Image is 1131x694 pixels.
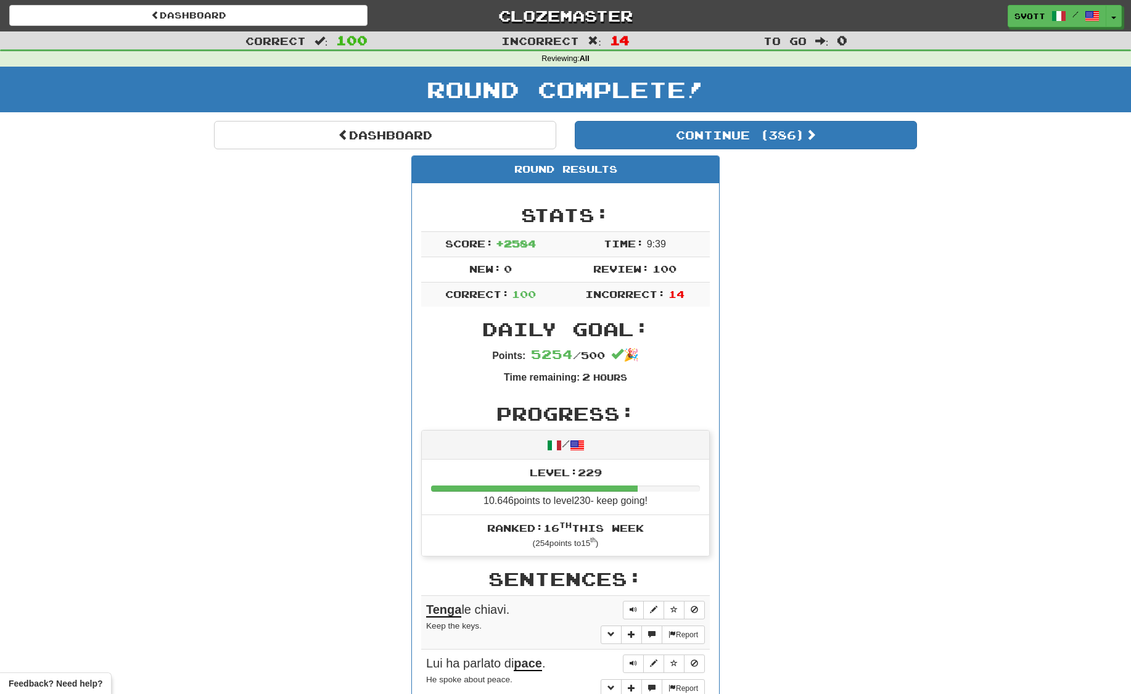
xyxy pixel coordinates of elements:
a: Dashboard [214,121,556,149]
button: Continue (386) [575,121,917,149]
strong: Points: [492,350,525,361]
sup: th [559,521,572,529]
div: Sentence controls [623,601,705,619]
button: Play sentence audio [623,655,644,673]
span: Incorrect [501,35,579,47]
button: Toggle favorite [664,601,685,619]
span: Ranked: 16 this week [487,522,644,534]
div: / [422,431,709,460]
span: 0 [837,33,847,48]
h2: Daily Goal: [421,319,710,339]
span: Lui ha parlato di . [426,656,545,671]
span: 5254 [531,347,573,361]
button: Report [662,626,705,644]
span: Open feedback widget [9,677,102,690]
strong: All [580,54,590,63]
span: 100 [512,288,536,300]
button: Toggle ignore [684,655,705,673]
h2: Stats: [421,205,710,225]
button: Edit sentence [643,655,664,673]
span: Time: [604,238,644,249]
small: Hours [593,372,627,382]
span: Incorrect: [585,288,665,300]
span: 100 [652,263,677,275]
span: To go [763,35,807,47]
span: New: [469,263,501,275]
span: 2 [582,371,590,382]
span: + 2584 [496,238,536,249]
span: le chiavi. [426,603,509,618]
span: 14 [668,288,685,300]
button: Toggle favorite [664,655,685,673]
span: : [815,36,829,46]
div: Round Results [412,156,719,183]
small: He spoke about peace. [426,675,512,684]
h2: Sentences: [421,569,710,589]
a: svott / [1008,5,1106,27]
span: Score: [445,238,493,249]
span: Correct: [445,288,509,300]
span: Level: 229 [530,466,602,478]
li: 10.646 points to level 230 - keep going! [422,460,709,515]
span: 9 : 39 [647,239,666,249]
button: Add sentence to collection [621,626,642,644]
button: Play sentence audio [623,601,644,619]
span: 🎉 [611,348,639,361]
div: Sentence controls [623,655,705,673]
strong: Time remaining: [504,372,580,382]
button: Toggle ignore [684,601,705,619]
span: svott [1014,10,1045,22]
sup: th [590,537,596,543]
a: Clozemaster [386,5,744,27]
h2: Progress: [421,403,710,424]
span: 14 [610,33,630,48]
span: : [588,36,601,46]
span: 0 [504,263,512,275]
span: Correct [245,35,306,47]
button: Edit sentence [643,601,664,619]
h1: Round Complete! [4,77,1127,102]
div: More sentence controls [601,626,705,644]
u: Tenga [426,603,461,618]
small: Keep the keys. [426,621,482,630]
u: pace [514,656,542,671]
small: ( 254 points to 15 ) [533,539,599,548]
span: : [315,36,328,46]
a: Dashboard [9,5,368,26]
span: / 500 [531,349,605,361]
span: Review: [593,263,649,275]
span: 100 [336,33,368,48]
button: Toggle grammar [601,626,622,644]
span: / [1072,10,1079,19]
